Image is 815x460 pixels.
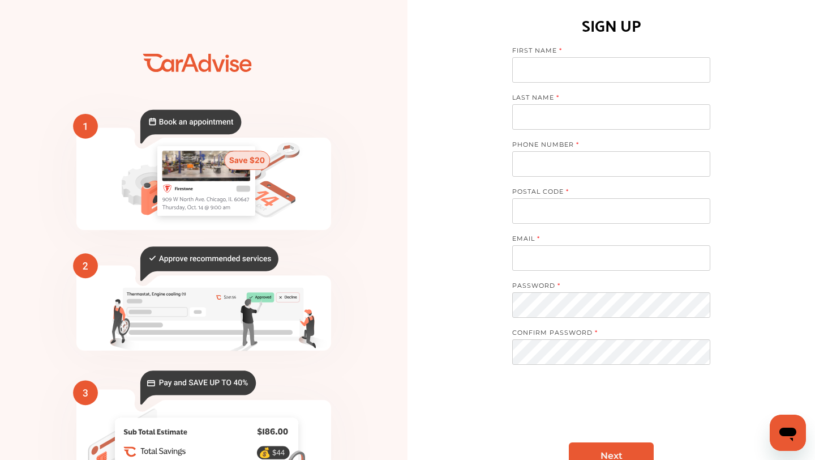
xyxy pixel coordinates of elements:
label: PASSWORD [512,282,699,292]
iframe: Button to launch messaging window [770,415,806,451]
h1: SIGN UP [582,11,641,38]
iframe: reCAPTCHA [525,390,697,434]
label: POSTAL CODE [512,188,699,198]
text: 💰 [259,446,271,458]
label: PHONE NUMBER [512,140,699,151]
label: EMAIL [512,235,699,245]
label: FIRST NAME [512,46,699,57]
label: LAST NAME [512,93,699,104]
label: CONFIRM PASSWORD [512,329,699,339]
